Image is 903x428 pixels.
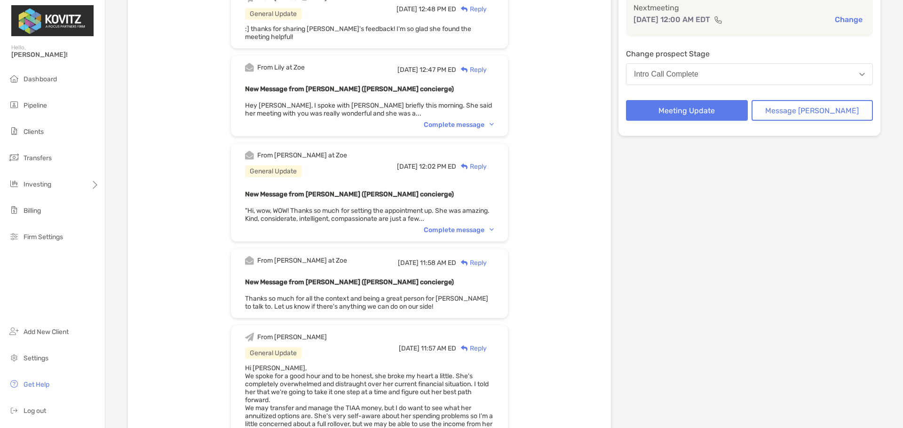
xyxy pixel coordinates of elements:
[245,190,454,198] b: New Message from [PERSON_NAME] ([PERSON_NAME] concierge)
[397,163,418,171] span: [DATE]
[752,100,873,121] button: Message [PERSON_NAME]
[24,381,49,389] span: Get Help
[8,405,20,416] img: logout icon
[424,226,494,234] div: Complete message
[634,2,865,14] p: Next meeting
[398,259,419,267] span: [DATE]
[399,344,420,352] span: [DATE]
[424,121,494,129] div: Complete message
[245,85,454,93] b: New Message from [PERSON_NAME] ([PERSON_NAME] concierge)
[8,378,20,389] img: get-help icon
[245,8,301,20] div: General Update
[257,333,327,341] div: From [PERSON_NAME]
[420,66,456,74] span: 12:47 PM ED
[257,151,347,159] div: From [PERSON_NAME] at Zoe
[245,63,254,72] img: Event icon
[634,14,710,25] p: [DATE] 12:00 AM EDT
[419,5,456,13] span: 12:48 PM ED
[11,51,99,59] span: [PERSON_NAME]!
[456,343,487,353] div: Reply
[8,231,20,242] img: firm-settings icon
[245,101,492,117] span: Hey [PERSON_NAME], I spoke with [PERSON_NAME] briefly this morning. She said her meeting with you...
[626,100,748,121] button: Meeting Update
[245,295,488,311] span: Thanks so much for all the context and being a great person for [PERSON_NAME] to talk to. Let us ...
[461,6,468,12] img: Reply icon
[8,99,20,110] img: pipeline icon
[461,260,468,266] img: Reply icon
[8,352,20,363] img: settings icon
[8,125,20,137] img: clients icon
[8,152,20,163] img: transfers icon
[859,73,865,76] img: Open dropdown arrow
[420,259,456,267] span: 11:58 AM ED
[396,5,417,13] span: [DATE]
[24,354,48,362] span: Settings
[8,178,20,189] img: investing icon
[490,228,494,231] img: Chevron icon
[24,75,57,83] span: Dashboard
[24,407,46,415] span: Log out
[24,101,47,109] span: Pipeline
[24,180,51,188] span: Investing
[245,165,301,177] div: General Update
[490,123,494,126] img: Chevron icon
[245,333,254,342] img: Event icon
[714,16,722,23] img: communication type
[419,163,456,171] span: 12:02 PM ED
[456,65,487,75] div: Reply
[245,256,254,265] img: Event icon
[8,204,20,216] img: billing icon
[456,162,487,171] div: Reply
[634,70,698,78] div: Intro Call Complete
[461,67,468,73] img: Reply icon
[456,4,487,14] div: Reply
[8,73,20,84] img: dashboard icon
[461,345,468,351] img: Reply icon
[24,128,44,136] span: Clients
[257,63,305,71] div: From Lily at Zoe
[397,66,418,74] span: [DATE]
[626,48,873,60] p: Change prospect Stage
[24,207,41,215] span: Billing
[245,207,490,223] span: "Hi, wow, WOW! Thanks so much for setting the appointment up. She was amazing. Kind, considerate,...
[461,163,468,170] img: Reply icon
[245,151,254,160] img: Event icon
[8,326,20,337] img: add_new_client icon
[245,278,454,286] b: New Message from [PERSON_NAME] ([PERSON_NAME] concierge)
[24,328,69,336] span: Add New Client
[245,25,471,41] span: :] thanks for sharing [PERSON_NAME]'s feedback! I'm so glad she found the meeting helpful!
[257,257,347,265] div: From [PERSON_NAME] at Zoe
[832,15,865,24] button: Change
[24,154,52,162] span: Transfers
[245,347,301,359] div: General Update
[626,63,873,85] button: Intro Call Complete
[11,4,94,38] img: Zoe Logo
[421,344,456,352] span: 11:57 AM ED
[456,258,487,268] div: Reply
[24,233,63,241] span: Firm Settings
